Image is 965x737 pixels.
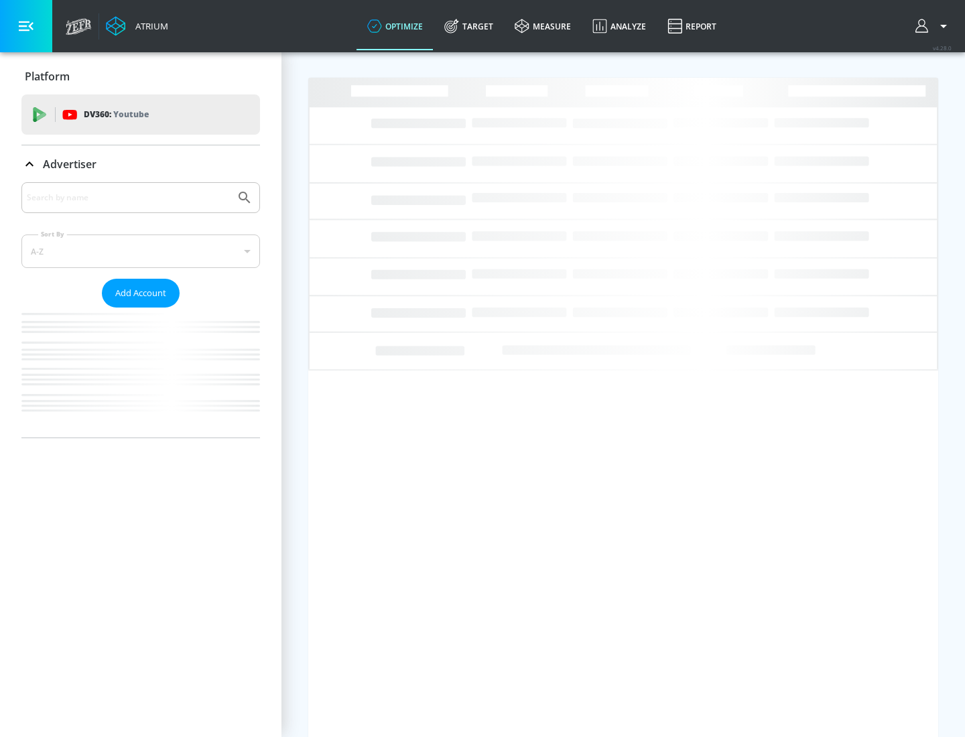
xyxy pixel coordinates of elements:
[115,285,166,301] span: Add Account
[21,234,260,268] div: A-Z
[27,189,230,206] input: Search by name
[21,308,260,438] nav: list of Advertiser
[21,182,260,438] div: Advertiser
[25,69,70,84] p: Platform
[21,94,260,135] div: DV360: Youtube
[38,230,67,239] label: Sort By
[21,58,260,95] div: Platform
[933,44,952,52] span: v 4.28.0
[130,20,168,32] div: Atrium
[113,107,149,121] p: Youtube
[106,16,168,36] a: Atrium
[582,2,657,50] a: Analyze
[21,145,260,183] div: Advertiser
[84,107,149,122] p: DV360:
[657,2,727,50] a: Report
[102,279,180,308] button: Add Account
[504,2,582,50] a: measure
[434,2,504,50] a: Target
[357,2,434,50] a: optimize
[43,157,96,172] p: Advertiser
